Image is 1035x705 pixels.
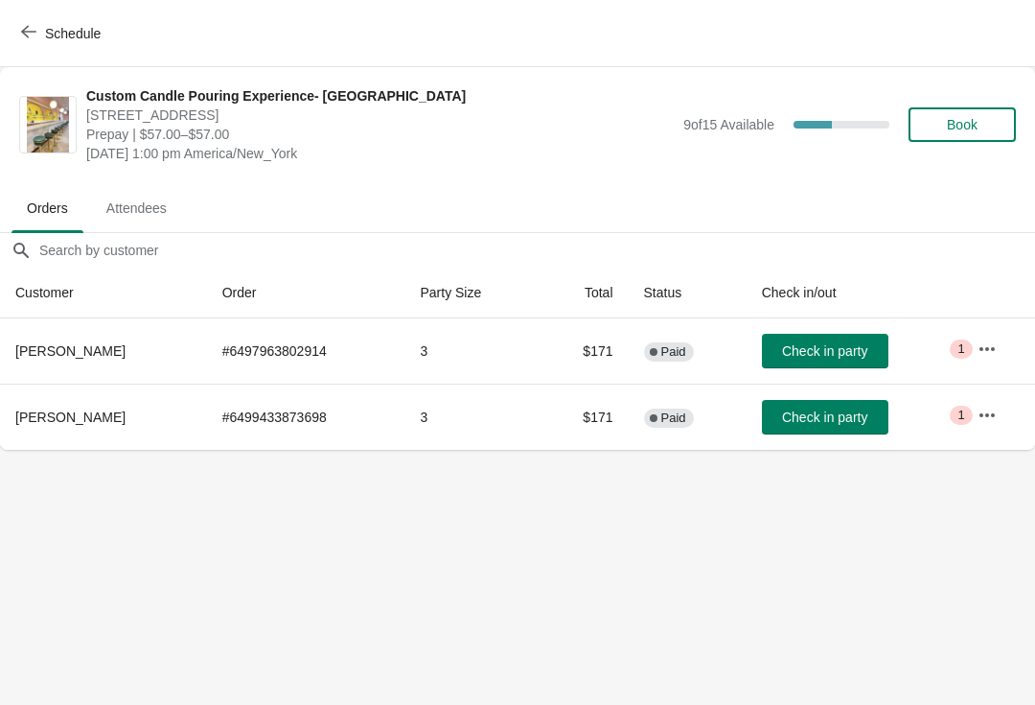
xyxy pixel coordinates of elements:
input: Search by customer [38,233,1035,268]
span: Attendees [91,191,182,225]
span: Schedule [45,26,101,41]
td: 3 [404,318,539,384]
td: 3 [404,384,539,450]
span: Prepay | $57.00–$57.00 [86,125,674,144]
td: # 6497963802914 [207,318,405,384]
img: Custom Candle Pouring Experience- Delray Beach [27,97,69,153]
span: 1 [957,408,964,423]
span: [DATE] 1:00 pm America/New_York [86,144,674,163]
td: $171 [540,384,629,450]
span: Book [947,117,977,132]
span: [STREET_ADDRESS] [86,106,674,125]
th: Check in/out [747,268,962,318]
span: 9 of 15 Available [683,117,774,132]
span: [PERSON_NAME] [15,343,126,359]
span: [PERSON_NAME] [15,410,126,425]
span: Paid [661,411,686,426]
button: Book [908,107,1016,142]
button: Check in party [762,400,888,435]
td: $171 [540,318,629,384]
span: Check in party [782,343,867,359]
th: Order [207,268,405,318]
th: Party Size [404,268,539,318]
span: Check in party [782,410,867,425]
td: # 6499433873698 [207,384,405,450]
span: Custom Candle Pouring Experience- [GEOGRAPHIC_DATA] [86,86,674,106]
button: Schedule [10,16,116,51]
span: 1 [957,341,964,357]
th: Status [629,268,747,318]
button: Check in party [762,334,888,368]
th: Total [540,268,629,318]
span: Paid [661,344,686,360]
span: Orders [11,191,83,225]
